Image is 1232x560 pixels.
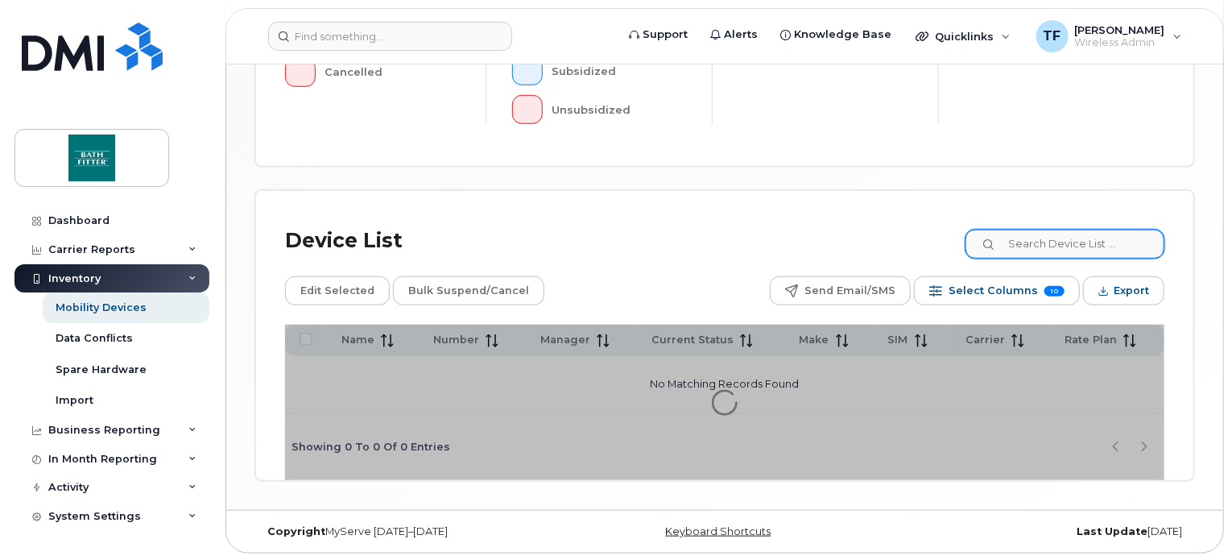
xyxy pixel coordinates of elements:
[1114,279,1149,303] span: Export
[267,525,325,537] strong: Copyright
[914,276,1080,305] button: Select Columns 10
[552,95,687,124] div: Unsubsidized
[285,220,403,262] div: Device List
[1044,286,1065,297] span: 10
[268,22,512,51] input: Find something...
[618,19,699,51] a: Support
[408,279,529,303] span: Bulk Suspend/Cancel
[325,58,461,87] div: Cancelled
[769,19,903,51] a: Knowledge Base
[699,19,769,51] a: Alerts
[285,276,390,305] button: Edit Selected
[770,276,911,305] button: Send Email/SMS
[643,27,688,43] span: Support
[1083,276,1164,305] button: Export
[881,525,1194,538] div: [DATE]
[393,276,544,305] button: Bulk Suspend/Cancel
[935,30,994,43] span: Quicklinks
[965,230,1164,259] input: Search Device List ...
[724,27,758,43] span: Alerts
[665,525,771,537] a: Keyboard Shortcuts
[949,279,1038,303] span: Select Columns
[255,525,568,538] div: MyServe [DATE]–[DATE]
[552,56,687,85] div: Subsidized
[794,27,891,43] span: Knowledge Base
[1077,525,1147,537] strong: Last Update
[804,279,895,303] span: Send Email/SMS
[904,20,1022,52] div: Quicklinks
[300,279,374,303] span: Edit Selected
